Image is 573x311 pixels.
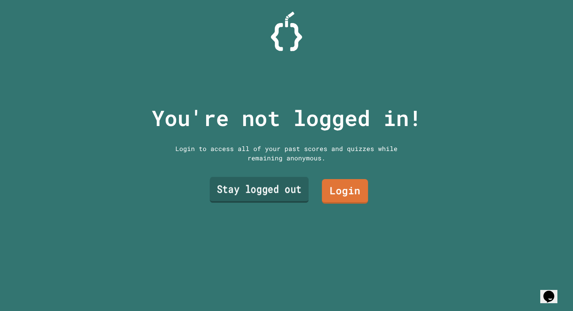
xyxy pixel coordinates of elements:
[170,144,403,163] div: Login to access all of your past scores and quizzes while remaining anonymous.
[271,12,302,51] img: Logo.svg
[152,102,422,134] p: You're not logged in!
[322,179,368,204] a: Login
[540,280,565,303] iframe: chat widget
[210,177,309,203] a: Stay logged out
